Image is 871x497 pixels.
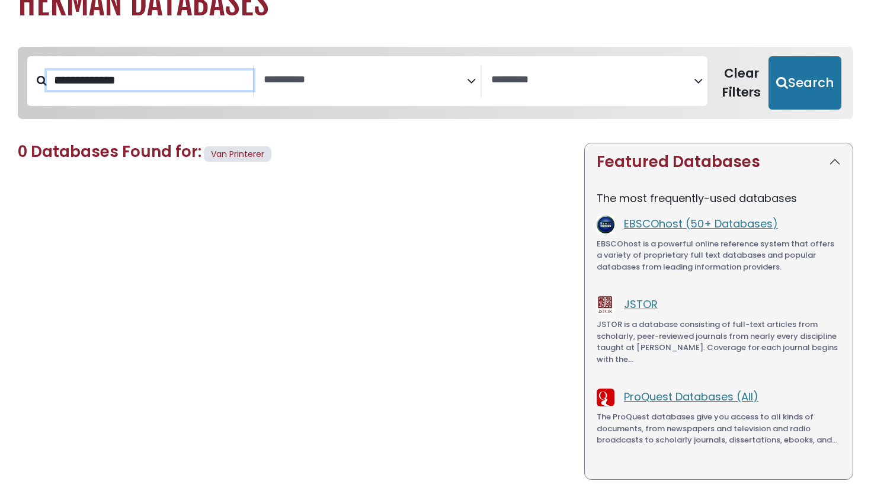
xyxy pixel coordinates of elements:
[585,143,853,181] button: Featured Databases
[624,216,778,231] a: EBSCOhost (50+ Databases)
[491,74,694,86] textarea: Search
[624,389,758,404] a: ProQuest Databases (All)
[597,190,841,206] p: The most frequently-used databases
[768,56,841,110] button: Submit for Search Results
[18,141,201,162] span: 0 Databases Found for:
[715,56,768,110] button: Clear Filters
[264,74,466,86] textarea: Search
[18,47,853,119] nav: Search filters
[597,319,841,365] p: JSTOR is a database consisting of full-text articles from scholarly, peer-reviewed journals from ...
[211,148,264,160] span: Van Printerer
[597,411,841,446] p: The ProQuest databases give you access to all kinds of documents, from newspapers and television ...
[47,70,253,90] input: Search database by title or keyword
[624,297,658,312] a: JSTOR
[597,238,841,273] p: EBSCOhost is a powerful online reference system that offers a variety of proprietary full text da...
